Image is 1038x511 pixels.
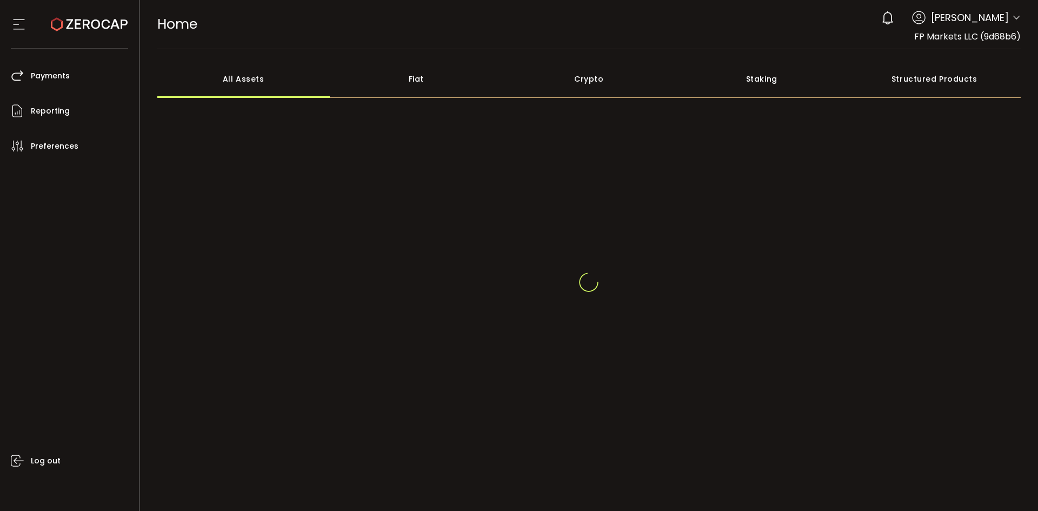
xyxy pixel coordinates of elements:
[931,10,1009,25] span: [PERSON_NAME]
[31,68,70,84] span: Payments
[675,60,848,98] div: Staking
[31,138,78,154] span: Preferences
[31,453,61,469] span: Log out
[503,60,676,98] div: Crypto
[31,103,70,119] span: Reporting
[157,15,197,34] span: Home
[157,60,330,98] div: All Assets
[330,60,503,98] div: Fiat
[914,30,1021,43] span: FP Markets LLC (9d68b6)
[848,60,1021,98] div: Structured Products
